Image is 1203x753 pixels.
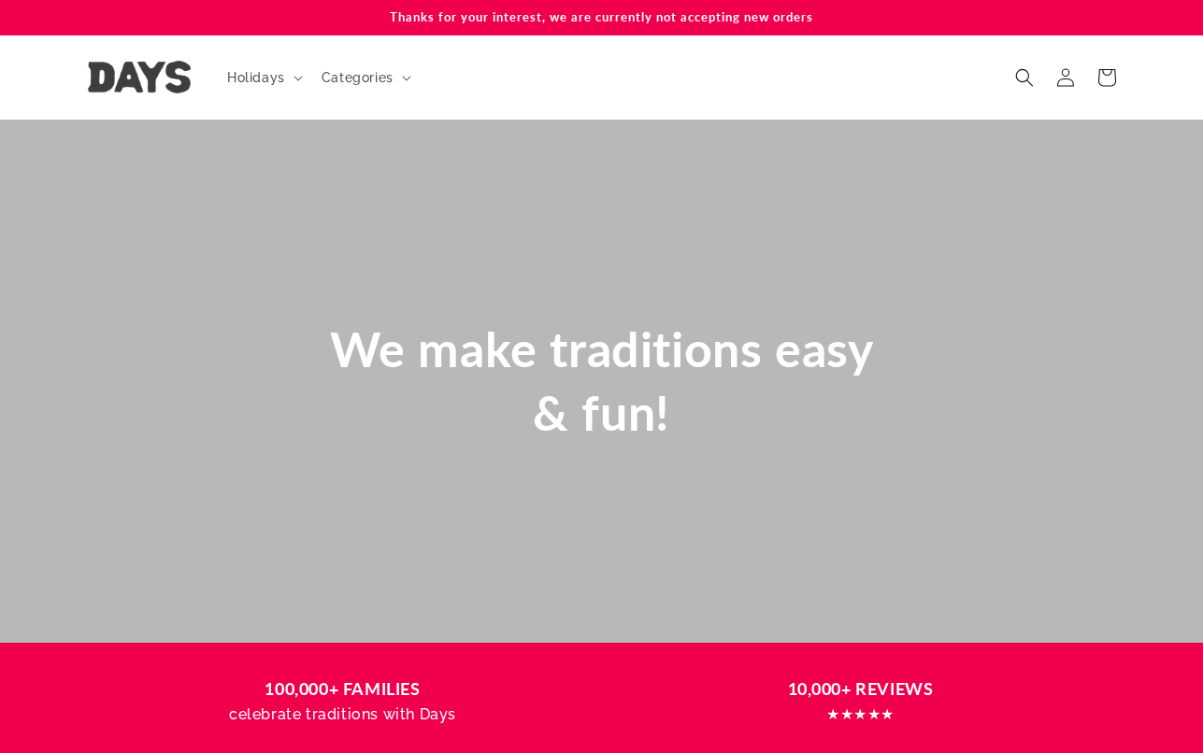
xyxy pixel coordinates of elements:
summary: Categories [310,58,419,97]
img: Days United [88,61,191,93]
summary: Holidays [216,58,310,97]
p: celebrate traditions with Days [102,702,584,729]
span: Categories [322,69,394,86]
h3: 10,000+ REVIEWS [620,676,1102,702]
p: ★★★★★ [620,702,1102,729]
span: We make traditions easy & fun! [330,320,874,441]
span: Holidays [227,69,285,86]
summary: Search [1004,57,1045,98]
h3: 100,000+ FAMILIES [102,676,584,702]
